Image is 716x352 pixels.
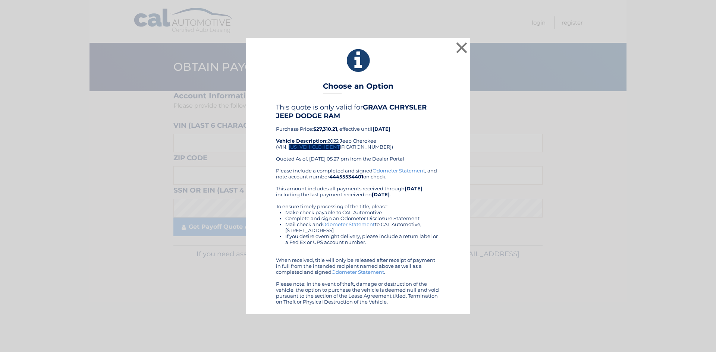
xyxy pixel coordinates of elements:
b: GRAVA CHRYSLER JEEP DODGE RAM [276,103,427,120]
h4: This quote is only valid for [276,103,440,120]
b: [DATE] [372,191,390,197]
li: If you desire overnight delivery, please include a return label or a Fed Ex or UPS account number. [285,233,440,245]
b: $27,310.21 [313,126,337,132]
li: Make check payable to CAL Automotive [285,209,440,215]
a: Odometer Statement [322,221,375,227]
b: 44455534401 [329,174,363,180]
b: [DATE] [373,126,390,132]
div: Please include a completed and signed , and note account number on check. This amount includes al... [276,168,440,305]
h3: Choose an Option [323,82,393,95]
b: [DATE] [405,185,423,191]
div: Purchase Price: , effective until 2022 Jeep Cherokee (VIN: [US_VEHICLE_IDENTIFICATION_NUMBER]) Qu... [276,103,440,167]
a: Odometer Statement [332,269,384,275]
a: Odometer Statement [373,168,425,174]
strong: Vehicle Description: [276,138,327,144]
li: Complete and sign an Odometer Disclosure Statement [285,215,440,221]
li: Mail check and to CAL Automotive, [STREET_ADDRESS] [285,221,440,233]
button: × [454,40,469,55]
